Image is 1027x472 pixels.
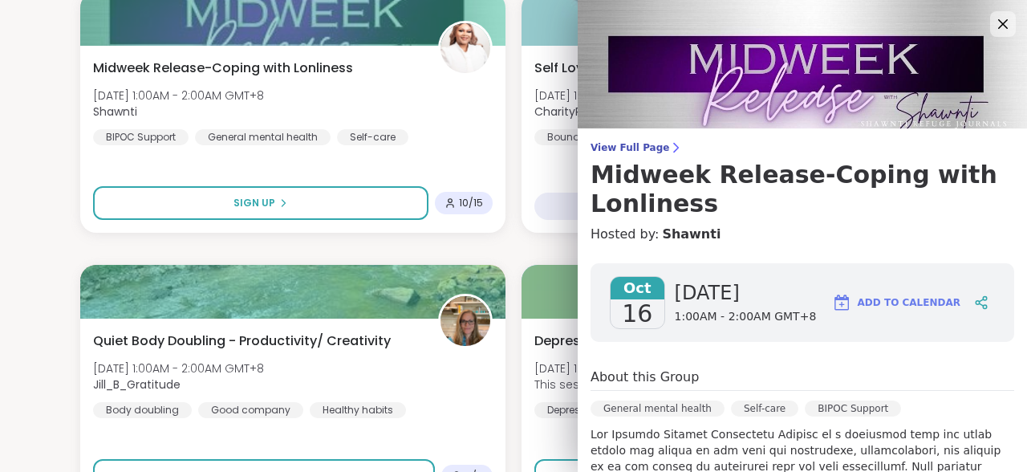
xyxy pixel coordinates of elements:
span: Oct [611,277,664,299]
div: Self-care [731,401,798,417]
span: View Full Page [591,141,1014,154]
h4: About this Group [591,368,699,387]
img: Jill_B_Gratitude [440,296,490,346]
a: Shawnti [662,225,721,244]
img: ShareWell Logomark [832,293,851,312]
span: Midweek Release-Coping with Lonliness [93,59,353,78]
b: Jill_B_Gratitude [93,376,181,393]
b: Shawnti [93,104,137,120]
span: [DATE] 1:00AM - 2:00AM GMT+8 [534,87,705,104]
div: Healthy habits [310,402,406,418]
span: Sign Up [233,196,275,210]
div: Body doubling [93,402,192,418]
span: 1:00AM - 2:00AM GMT+8 [675,309,817,325]
span: Quiet Body Doubling - Productivity/ Creativity [93,332,391,351]
span: 16 [622,299,652,328]
span: [DATE] 1:00AM - 2:00AM GMT+8 [93,360,264,376]
span: Add to Calendar [858,295,960,310]
span: Depression: You are not alone [534,332,729,351]
div: Boundary setting [534,129,645,145]
span: [DATE] 1:30AM - 2:30AM GMT+8 [534,360,704,376]
img: Shawnti [440,23,490,73]
span: 10 / 15 [459,197,483,210]
div: BIPOC Support [93,129,189,145]
div: BIPOC Support [805,401,901,417]
button: Add to Calendar [825,283,968,322]
span: This session is Group-hosted [534,376,704,393]
span: [DATE] [675,280,817,306]
div: Self-care [337,129,408,145]
a: View Full PageMidweek Release-Coping with Lonliness [591,141,1014,218]
div: Group Full [534,193,876,220]
b: CharityRoss [534,104,600,120]
span: Self Love Workbook for Women [534,59,737,78]
div: General mental health [591,401,725,417]
div: General mental health [195,129,331,145]
div: Good company [198,402,303,418]
h4: Hosted by: [591,225,1014,244]
h3: Midweek Release-Coping with Lonliness [591,161,1014,218]
button: Sign Up [93,186,428,220]
span: [DATE] 1:00AM - 2:00AM GMT+8 [93,87,264,104]
div: Depression [534,402,614,418]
